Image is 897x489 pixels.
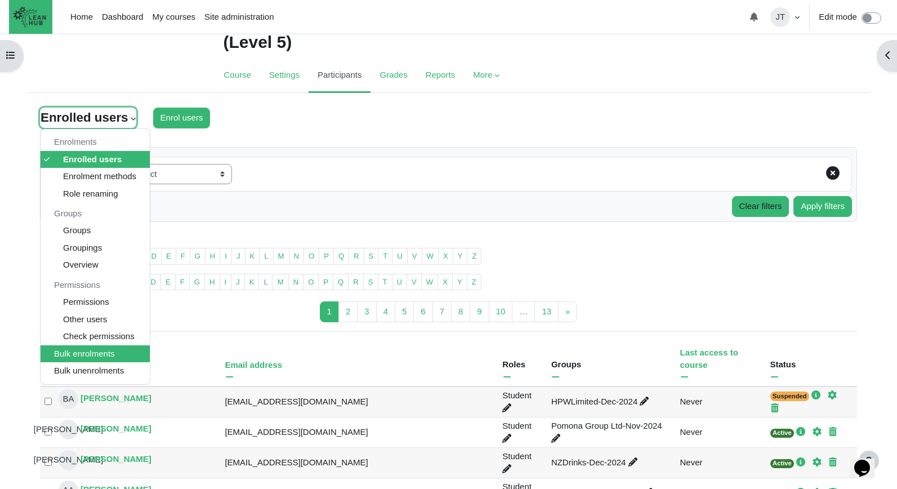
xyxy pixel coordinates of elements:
i: Manual enrolments [796,457,805,466]
i: Edit enrolment [813,427,822,436]
a: I [220,274,232,291]
li: Groupings [41,239,150,257]
i: John Akarana's role assignments [502,464,511,473]
a: O [303,274,319,291]
i: Unenrol [828,427,837,436]
span: 1 [327,306,332,316]
a: I [220,248,232,265]
img: The Lean Hub [9,2,50,32]
a: Unenrol [828,457,842,467]
a: Y [452,274,467,291]
a: H [205,248,220,265]
a: [PERSON_NAME][PERSON_NAME] [59,450,151,470]
td: Never [677,386,767,417]
a: Manual enrolments [796,457,810,467]
a: K [244,274,260,291]
a: Settings [260,59,309,93]
a: J [231,248,246,265]
a: L [259,248,273,265]
button: Clear filters [732,196,789,217]
a: N [288,274,304,291]
li: Enrolment methods [41,168,150,185]
a: H [204,274,220,291]
span: 6 [421,306,425,316]
a: F [175,274,190,291]
li: Enrolled users [41,151,150,168]
p: 258 participants found [40,226,857,239]
i: Manual enrolments [811,390,820,399]
a: Edit enrolment [813,457,826,467]
a: K [245,248,260,265]
a: Reports [417,59,465,93]
a: D [146,274,161,291]
span: 7 [440,306,444,316]
i: Edit groups for "Bridget Adair" [640,397,649,406]
a: E [161,248,176,265]
a: Edit enrolment [828,390,841,400]
div: Enrolled users [40,108,136,128]
a: Unenrol [828,427,842,437]
a: W [421,274,438,291]
i: Unenrol [770,403,779,412]
i: Manual enrolments [796,427,805,436]
a: More [464,59,508,93]
a: Y [453,248,468,265]
th: Roles [500,332,549,387]
a: Student [502,390,532,413]
i: Junante Jr Valdez Agustin's role assignments [502,434,511,443]
span: [PERSON_NAME] [59,450,78,470]
a: Hide Status [770,372,784,382]
label: Edit mode [819,11,857,24]
a: Hide Last access to course [680,372,693,382]
li: Bulk unenrolments [41,362,150,380]
a: Edit enrolment [813,427,826,437]
li: Groups [41,205,150,223]
iframe: chat widget [850,444,886,478]
li: Groups [41,222,150,239]
a: W [422,248,439,265]
th: Status [768,332,857,387]
span: 13 [542,306,551,316]
a: G [189,274,205,291]
i: Edit groups for "Junante Jr Valdez Agustin" [551,434,560,443]
a: Hide Roles [502,372,516,382]
a: HPWLimited-Dec-2024 [551,397,654,406]
span: 2 [346,306,350,316]
span: [PERSON_NAME] [59,420,78,439]
i: Edit enrolment [813,457,822,466]
i: Edit groups for "John Akarana" [628,457,637,466]
a: N [289,248,304,265]
a: NZDrinks-Dec-2024 [551,457,642,467]
td: [EMAIL_ADDRESS][DOMAIN_NAME] [222,448,500,478]
span: Active [770,429,795,438]
a: Unenrol [770,403,784,413]
span: 4 [383,306,388,316]
a: Email address [225,360,498,372]
a: T [378,248,392,265]
a: Z [467,248,481,265]
span: Suspended [770,392,810,401]
li: Permissions [41,294,150,311]
i: Toggle notifications menu [749,12,758,21]
i: Edit enrolment [828,390,837,399]
a: M [273,248,289,265]
a: O [304,248,319,265]
a: Student [502,421,532,443]
a: P [318,274,333,291]
a: T [378,274,392,291]
input: Enrol users [153,108,211,128]
li: Bulk enrolments [41,345,150,363]
a: [PERSON_NAME][PERSON_NAME] [59,420,151,439]
a: J [231,274,245,291]
span: Active [770,459,795,469]
a: D [146,248,161,265]
li: Check permissions [41,328,150,345]
span: 9 [477,306,481,316]
a: U [392,274,407,291]
a: Q [333,274,349,291]
span: 8 [458,306,463,316]
a: Grades [371,59,416,93]
a: V [407,274,422,291]
a: X [438,248,453,265]
li: Permissions [41,277,150,294]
